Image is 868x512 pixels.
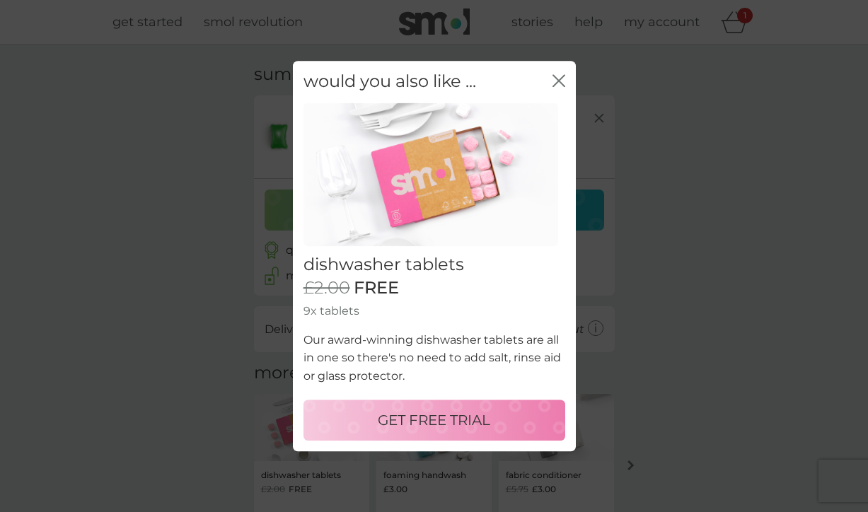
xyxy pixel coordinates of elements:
button: GET FREE TRIAL [303,400,565,441]
span: FREE [354,279,399,299]
h2: would you also like ... [303,71,476,92]
span: £2.00 [303,279,350,299]
p: GET FREE TRIAL [378,409,490,431]
h2: dishwasher tablets [303,255,565,275]
p: Our award-winning dishwasher tablets are all in one so there's no need to add salt, rinse aid or ... [303,331,565,385]
button: close [552,74,565,89]
p: 9x tablets [303,302,565,320]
